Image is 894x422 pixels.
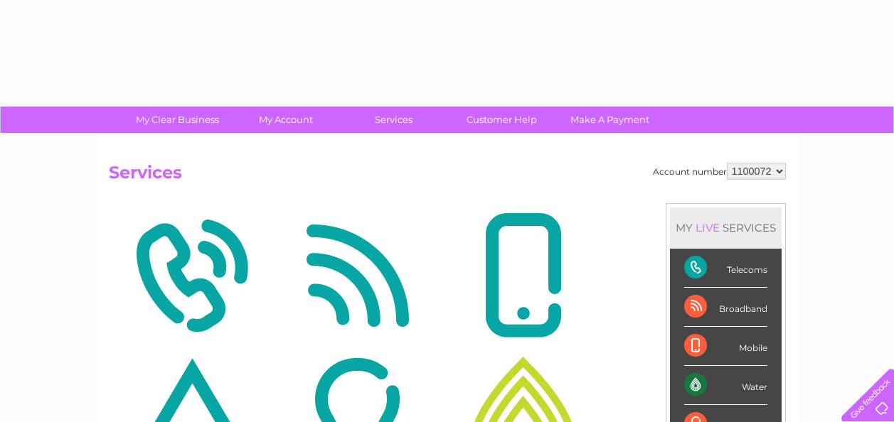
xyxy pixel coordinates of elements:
div: Account number [653,163,786,180]
a: My Account [227,107,344,133]
a: Customer Help [443,107,560,133]
h2: Services [109,163,786,190]
div: LIVE [693,221,723,234]
img: Broadband [278,207,437,345]
img: Mobile [444,207,602,345]
a: Services [335,107,452,133]
div: Water [684,366,767,405]
div: Telecoms [684,249,767,288]
div: Broadband [684,288,767,327]
img: Telecoms [112,207,271,345]
div: Mobile [684,327,767,366]
a: My Clear Business [119,107,236,133]
div: MY SERVICES [670,207,782,248]
a: Make A Payment [551,107,669,133]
